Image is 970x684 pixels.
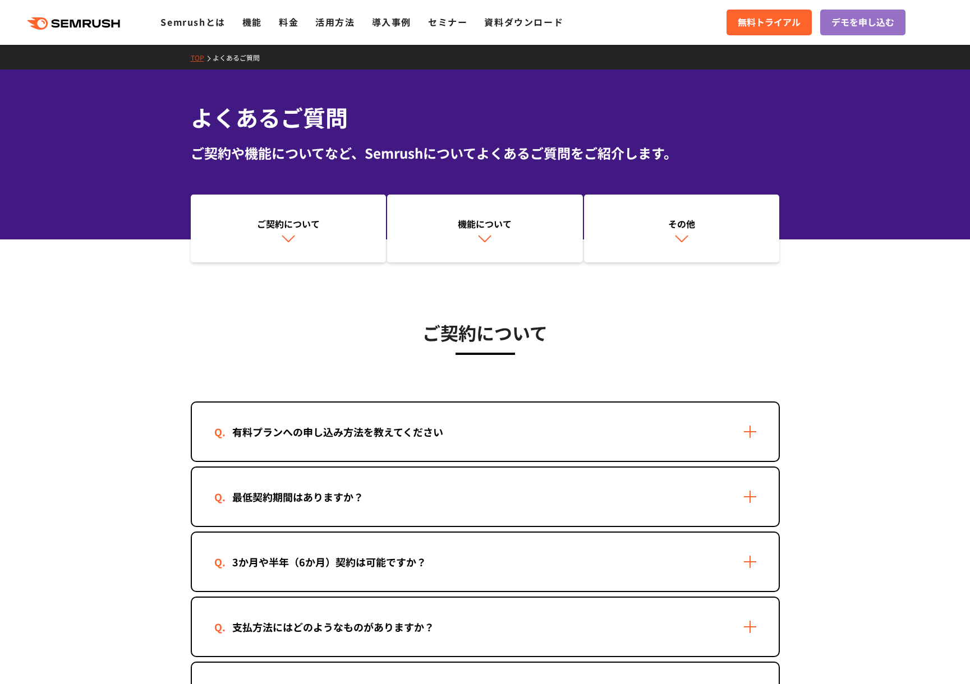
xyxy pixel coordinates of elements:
div: 最低契約期間はありますか？ [214,489,381,505]
a: その他 [584,195,780,263]
a: Semrushとは [160,15,225,29]
a: ご契約について [191,195,387,263]
h1: よくあるご質問 [191,101,780,134]
a: 無料トライアル [727,10,812,35]
a: 導入事例 [372,15,411,29]
a: セミナー [428,15,467,29]
a: よくあるご質問 [213,53,268,62]
a: 機能について [387,195,583,263]
div: 機能について [393,217,577,230]
div: 支払方法にはどのようなものがありますか？ [214,619,452,635]
a: 資料ダウンロード [484,15,563,29]
div: 有料プランへの申し込み方法を教えてください [214,424,461,440]
span: デモを申し込む [831,15,894,30]
a: 機能 [242,15,262,29]
div: 3か月や半年（6か月）契約は可能ですか？ [214,554,444,570]
a: TOP [191,53,213,62]
h3: ご契約について [191,318,780,346]
a: 活用方法 [315,15,355,29]
div: その他 [590,217,774,230]
a: 料金 [279,15,298,29]
div: ご契約や機能についてなど、Semrushについてよくあるご質問をご紹介します。 [191,143,780,163]
a: デモを申し込む [820,10,905,35]
span: 無料トライアル [738,15,801,30]
div: ご契約について [196,217,381,230]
